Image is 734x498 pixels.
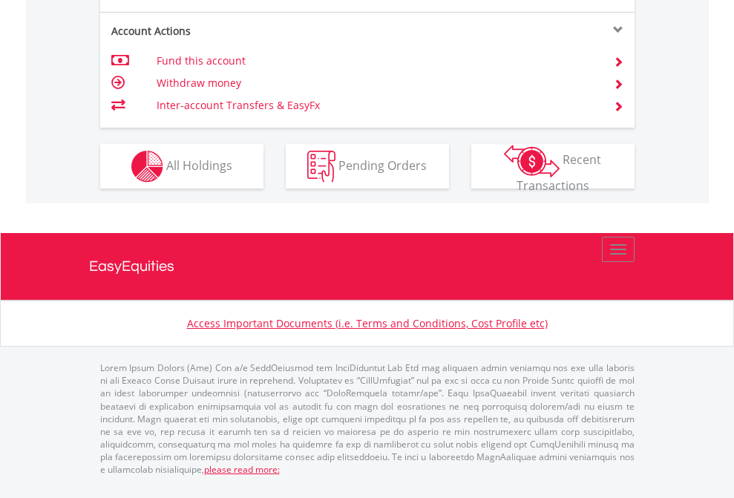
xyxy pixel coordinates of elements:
[338,157,427,173] span: Pending Orders
[157,72,595,94] td: Withdraw money
[131,151,163,183] img: holdings-wht.png
[89,233,646,300] a: EasyEquities
[307,151,335,183] img: pending_instructions-wht.png
[286,144,449,189] button: Pending Orders
[166,157,232,173] span: All Holdings
[471,144,635,189] button: Recent Transactions
[100,24,367,39] div: Account Actions
[157,94,595,117] td: Inter-account Transfers & EasyFx
[504,145,560,177] img: transactions-zar-wht.png
[100,361,635,476] p: Lorem Ipsum Dolors (Ame) Con a/e SeddOeiusmod tem InciDiduntut Lab Etd mag aliquaen admin veniamq...
[187,316,548,330] a: Access Important Documents (i.e. Terms and Conditions, Cost Profile etc)
[204,463,280,476] a: please read more:
[157,50,595,72] td: Fund this account
[100,144,263,189] button: All Holdings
